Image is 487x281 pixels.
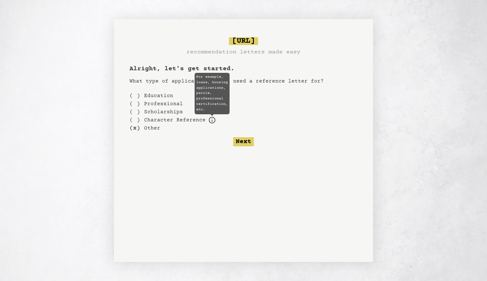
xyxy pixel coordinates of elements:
h3: recommendation letters made easy [187,48,300,57]
label: Education [144,92,173,100]
span: For example, loans, housing applications, parole, professional certification, etc. [195,73,230,114]
h1: Alright, let's get started. [130,64,357,73]
div: ( ) [130,100,140,108]
div: ( x ) [130,124,140,132]
div: ( ) [130,108,140,116]
label: Scholarships [144,108,183,116]
label: For example, loans, housing applications, parole, professional certification, etc. [144,116,206,124]
div: ( ) [130,116,140,124]
p: What type of application do you need a reference letter for? [130,77,357,85]
label: Other [144,124,160,132]
span: [URL] [229,37,258,45]
div: ( ) [130,92,140,100]
button: Next [233,137,254,146]
label: Professional [144,100,183,108]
